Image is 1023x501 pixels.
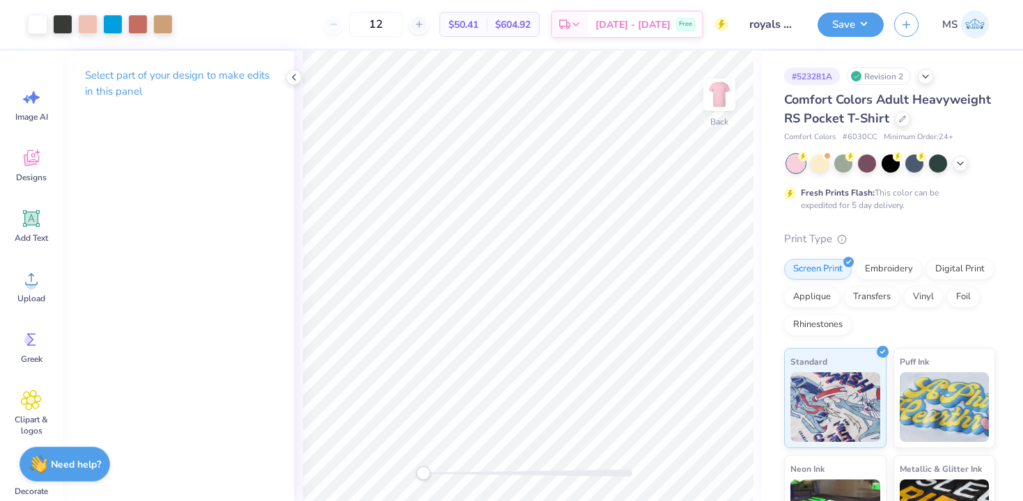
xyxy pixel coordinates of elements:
[349,12,403,37] input: – –
[856,259,922,280] div: Embroidery
[784,315,852,335] div: Rhinestones
[801,186,972,212] div: This color can be expedited for 5 day delivery.
[942,17,958,33] span: MS
[416,466,430,480] div: Accessibility label
[784,91,991,127] span: Comfort Colors Adult Heavyweight RS Pocket T-Shirt
[595,17,671,32] span: [DATE] - [DATE]
[679,19,692,29] span: Free
[790,354,827,369] span: Standard
[947,287,980,308] div: Foil
[495,17,531,32] span: $604.92
[784,132,836,143] span: Comfort Colors
[784,231,995,247] div: Print Type
[448,17,478,32] span: $50.41
[936,10,995,38] a: MS
[51,458,101,471] strong: Need help?
[818,13,884,37] button: Save
[900,461,982,476] span: Metallic & Glitter Ink
[844,287,900,308] div: Transfers
[843,132,877,143] span: # 6030CC
[784,259,852,280] div: Screen Print
[8,414,54,436] span: Clipart & logos
[705,81,733,109] img: Back
[15,111,48,122] span: Image AI
[847,67,911,85] div: Revision 2
[926,259,994,280] div: Digital Print
[15,486,48,497] span: Decorate
[784,287,840,308] div: Applique
[790,461,825,476] span: Neon Ink
[85,67,272,100] p: Select part of your design to make edits in this panel
[900,372,990,442] img: Puff Ink
[884,132,953,143] span: Minimum Order: 24 +
[16,172,47,183] span: Designs
[15,232,48,244] span: Add Text
[904,287,943,308] div: Vinyl
[790,372,880,442] img: Standard
[961,10,989,38] img: Meredith Shults
[17,293,45,304] span: Upload
[801,187,875,198] strong: Fresh Prints Flash:
[784,67,840,85] div: # 523281A
[710,116,728,128] div: Back
[739,10,807,38] input: Untitled Design
[900,354,929,369] span: Puff Ink
[21,353,42,365] span: Greek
